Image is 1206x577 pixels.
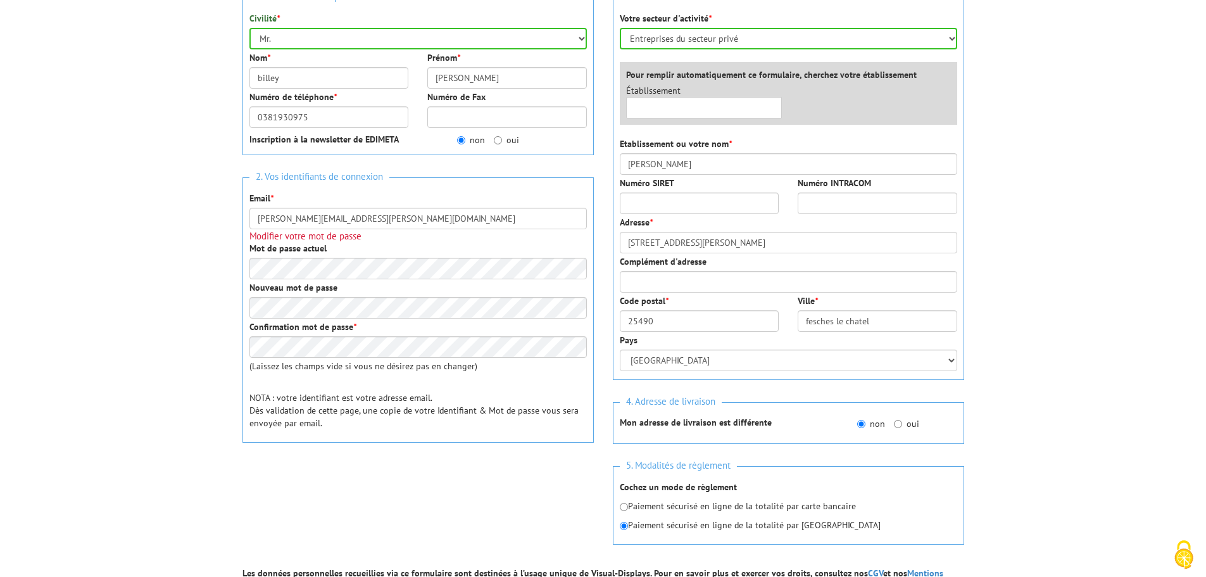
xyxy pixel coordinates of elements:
label: Votre secteur d'activité [620,12,712,25]
button: Cookies (fenêtre modale) [1162,534,1206,577]
label: Complément d'adresse [620,255,707,268]
label: Nom [249,51,270,64]
span: 4. Adresse de livraison [620,393,722,410]
strong: Mon adresse de livraison est différente [620,417,772,428]
p: NOTA : votre identifiant est votre adresse email. Dès validation de cette page, une copie de votr... [249,391,587,429]
label: Code postal [620,295,669,307]
span: Modifier votre mot de passe [249,230,361,242]
label: oui [494,134,519,146]
label: Ville [798,295,818,307]
label: Pays [620,334,638,346]
label: Mot de passe actuel [249,242,327,255]
div: Établissement [617,84,792,118]
input: oui [894,420,902,428]
img: Cookies (fenêtre modale) [1168,539,1200,571]
input: non [457,136,465,144]
label: Numéro de Fax [427,91,486,103]
label: Email [249,192,273,205]
span: 2. Vos identifiants de connexion [249,168,389,186]
strong: Cochez un mode de règlement [620,481,737,493]
label: non [857,417,885,430]
label: Etablissement ou votre nom [620,137,732,150]
label: Civilité [249,12,280,25]
span: 5. Modalités de règlement [620,457,737,474]
iframe: reCAPTCHA [242,465,435,514]
label: non [457,134,485,146]
label: Numéro SIRET [620,177,674,189]
p: Paiement sécurisé en ligne de la totalité par [GEOGRAPHIC_DATA] [620,519,957,531]
label: Numéro INTRACOM [798,177,871,189]
label: Prénom [427,51,460,64]
label: Pour remplir automatiquement ce formulaire, cherchez votre établissement [626,68,917,81]
label: Adresse [620,216,653,229]
label: oui [894,417,919,430]
p: (Laissez les champs vide si vous ne désirez pas en changer) [249,360,587,372]
input: non [857,420,865,428]
label: Confirmation mot de passe [249,320,356,333]
strong: Inscription à la newsletter de EDIMETA [249,134,399,145]
p: Paiement sécurisé en ligne de la totalité par carte bancaire [620,500,957,512]
label: Numéro de téléphone [249,91,337,103]
label: Nouveau mot de passe [249,281,337,294]
input: oui [494,136,502,144]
